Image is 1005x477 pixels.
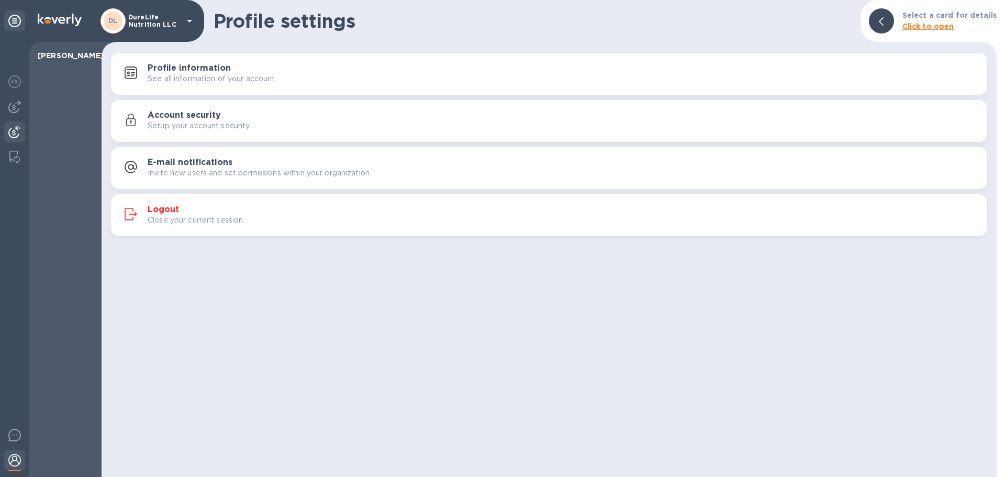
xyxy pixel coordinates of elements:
b: Click to open [902,22,954,30]
button: E-mail notificationsInvite new users and set permissions within your organization. [111,147,987,189]
h3: Profile information [148,63,231,73]
img: Logo [38,14,82,26]
p: DureLife Nutrition LLC [128,14,181,28]
p: See all information of your account [148,73,275,84]
p: Close your current session. [148,215,245,226]
iframe: Chat Widget [770,56,1005,477]
h3: E-mail notifications [148,158,232,168]
button: Profile informationSee all information of your account [111,53,987,95]
p: Invite new users and set permissions within your organization. [148,168,371,179]
button: Account securitySetup your account security [111,100,987,142]
button: LogoutClose your current session. [111,194,987,236]
p: Setup your account security [148,120,250,131]
h3: Logout [148,205,179,215]
p: [PERSON_NAME] [38,50,93,61]
b: Select a card for details [902,11,997,19]
b: DL [108,17,118,25]
img: Foreign exchange [8,75,21,88]
h1: Profile settings [214,10,852,32]
h3: Account security [148,110,221,120]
